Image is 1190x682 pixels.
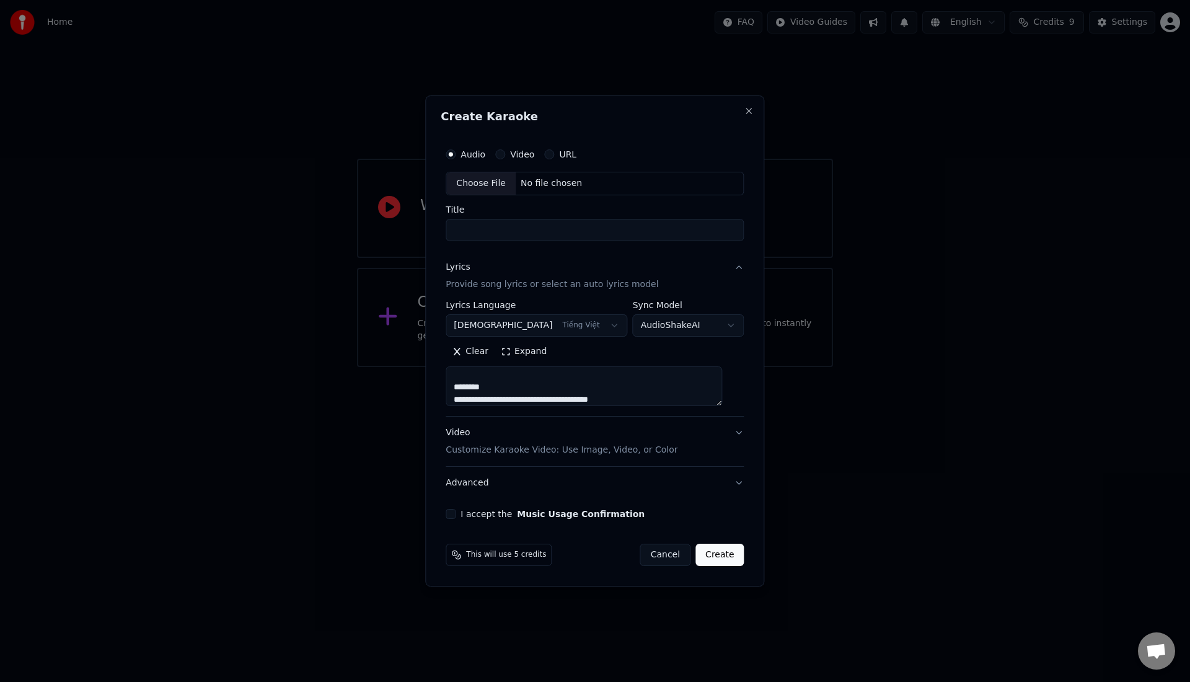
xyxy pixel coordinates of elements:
div: LyricsProvide song lyrics or select an auto lyrics model [446,301,744,416]
div: No file chosen [516,177,587,190]
label: Video [510,150,534,159]
div: Video [446,427,677,456]
button: Clear [446,342,495,361]
h2: Create Karaoke [441,111,749,122]
button: LyricsProvide song lyrics or select an auto lyrics model [446,251,744,301]
label: Sync Model [633,301,744,309]
button: Cancel [640,544,690,566]
label: I accept the [461,510,645,518]
div: Lyrics [446,261,470,273]
label: URL [559,150,576,159]
p: Customize Karaoke Video: Use Image, Video, or Color [446,444,677,456]
button: Expand [495,342,553,361]
div: Choose File [446,172,516,195]
span: This will use 5 credits [466,550,546,560]
button: Create [695,544,744,566]
label: Lyrics Language [446,301,627,309]
p: Provide song lyrics or select an auto lyrics model [446,278,658,291]
button: Advanced [446,467,744,499]
label: Audio [461,150,485,159]
button: I accept the [517,510,645,518]
label: Title [446,205,744,214]
button: VideoCustomize Karaoke Video: Use Image, Video, or Color [446,417,744,466]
